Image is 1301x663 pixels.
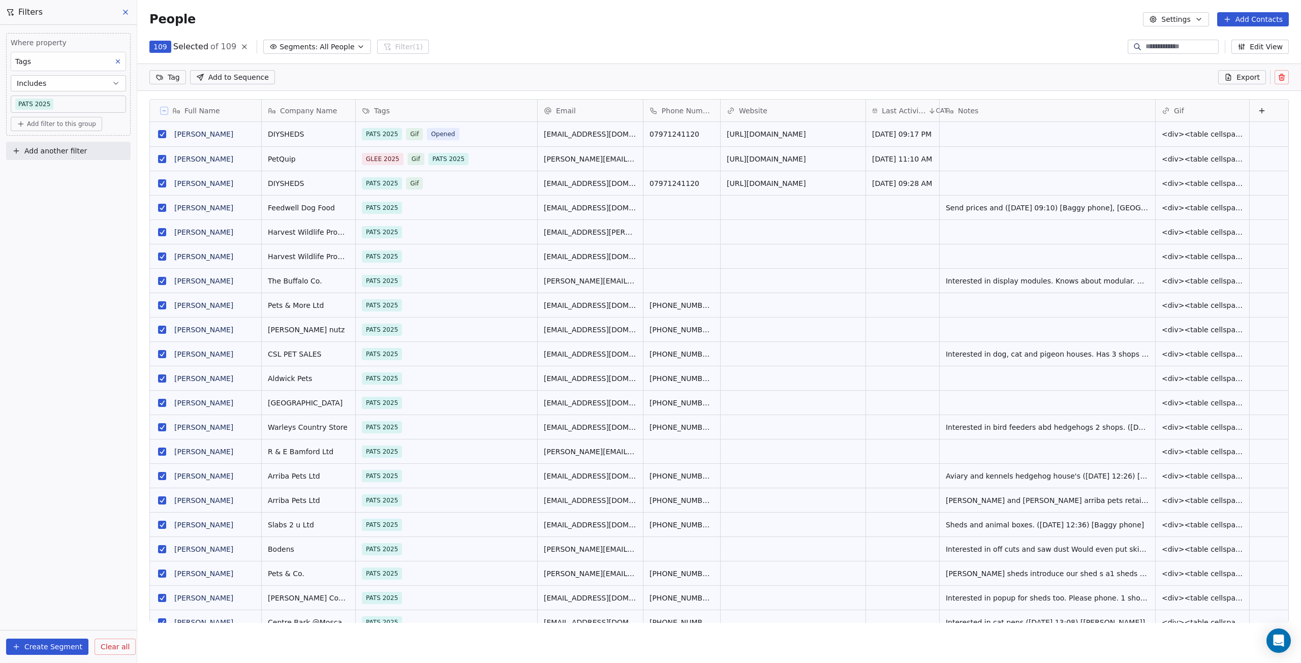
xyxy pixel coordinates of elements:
span: Phone Number [662,106,714,116]
span: [PHONE_NUMBER] [649,398,714,408]
a: [PERSON_NAME] [174,594,233,602]
span: PATS 2025 [362,567,402,580]
a: [PERSON_NAME] [174,179,233,187]
span: of 109 [210,41,236,53]
span: PATS 2025 [362,397,402,409]
span: People [149,12,196,27]
a: [URL][DOMAIN_NAME] [727,155,806,163]
span: Centre Bark @Moscar Ltd [268,617,349,627]
span: 07971241120 [649,129,714,139]
span: Bodens [268,544,349,554]
span: PATS 2025 [362,202,402,214]
div: Tags [356,100,537,121]
span: Email [556,106,576,116]
span: [PHONE_NUMBER] [649,569,714,579]
span: PATS 2025 [362,299,402,311]
span: [EMAIL_ADDRESS][DOMAIN_NAME] [544,471,637,481]
span: Interested in bird feeders abd hedgehogs 2 shops. ([DATE] 11:41) [[PERSON_NAME]] [946,422,1149,432]
span: [PHONE_NUMBER] [649,300,714,310]
span: 07971241120 [649,178,714,188]
a: [URL][DOMAIN_NAME] [727,130,806,138]
span: Segments: [280,42,318,52]
span: Sheds and animal boxes. ([DATE] 12:36) [Baggy phone] [946,520,1149,530]
a: [PERSON_NAME] [174,521,233,529]
a: [PERSON_NAME] [174,399,233,407]
span: R & E Bamford Ltd [268,447,349,457]
div: Notes [940,100,1155,121]
span: [PERSON_NAME][EMAIL_ADDRESS][DOMAIN_NAME] [544,276,637,286]
span: Aviary and kennels hedgehog house's ([DATE] 12:26) [Baggy phone] [946,471,1149,481]
span: Pets & Co. [268,569,349,579]
a: [PERSON_NAME] [174,374,233,383]
span: PATS 2025 [362,348,402,360]
span: Opened [427,128,459,140]
a: [PERSON_NAME] [174,155,233,163]
span: PATS 2025 [428,153,469,165]
span: Selected [173,41,208,53]
a: [URL][DOMAIN_NAME] [727,179,806,187]
span: PATS 2025 [362,494,402,507]
span: Export [1236,72,1260,82]
span: Slabs 2 u Ltd [268,520,349,530]
span: Website [739,106,767,116]
span: [EMAIL_ADDRESS][DOMAIN_NAME] [544,398,637,408]
div: Phone Number [643,100,720,121]
span: [PHONE_NUMBER] [649,422,714,432]
button: Export [1218,70,1266,84]
span: [EMAIL_ADDRESS][DOMAIN_NAME] [544,373,637,384]
span: Full Name [184,106,220,116]
span: PetQuip [268,154,349,164]
span: [PHONE_NUMBER] [649,349,714,359]
button: Tag [149,70,186,84]
span: [PERSON_NAME][EMAIL_ADDRESS][DOMAIN_NAME] [544,569,637,579]
a: [PERSON_NAME] [174,448,233,456]
a: [PERSON_NAME] [174,326,233,334]
span: Gif [406,177,423,190]
span: [PHONE_NUMBER] [649,471,714,481]
span: PATS 2025 [362,275,402,287]
span: Pets & More Ltd [268,300,349,310]
div: Full Name [150,100,261,121]
span: Tags [374,106,390,116]
span: CSL PET SALES [268,349,349,359]
span: Aldwick Pets [268,373,349,384]
div: grid [262,122,1289,623]
span: [PHONE_NUMBER] [649,325,714,335]
span: Add to Sequence [208,72,269,82]
div: Gif [1156,100,1249,121]
span: [DATE] 09:17 PM [872,129,933,139]
span: [EMAIL_ADDRESS][DOMAIN_NAME] [544,520,637,530]
span: Company Name [280,106,337,116]
span: [EMAIL_ADDRESS][DOMAIN_NAME] [544,325,637,335]
div: Open Intercom Messenger [1266,628,1291,653]
span: Interested in dog, cat and pigeon houses. Has 3 shops in [GEOGRAPHIC_DATA]. Spoke about internet ... [946,349,1149,359]
span: 109 [153,42,167,52]
span: [DATE] 11:10 AM [872,154,933,164]
span: [EMAIL_ADDRESS][DOMAIN_NAME] [544,129,637,139]
span: PATS 2025 [362,543,402,555]
a: [PERSON_NAME] [174,570,233,578]
a: [PERSON_NAME] [174,423,233,431]
a: [PERSON_NAME] [174,350,233,358]
span: Interested in cat pens ([DATE] 13:08) [[PERSON_NAME]] [946,617,1149,627]
span: [PHONE_NUMBER] [649,495,714,506]
span: GLEE 2025 [362,153,404,165]
span: PATS 2025 [362,616,402,628]
button: Filter(1) [377,40,429,54]
span: [EMAIL_ADDRESS][DOMAIN_NAME] [544,495,637,506]
a: [PERSON_NAME] [174,618,233,626]
span: PATS 2025 [362,421,402,433]
span: [EMAIL_ADDRESS][DOMAIN_NAME] [544,349,637,359]
a: [PERSON_NAME] [174,472,233,480]
span: [PERSON_NAME] sheds introduce our shed s a1 sheds ([DATE] 12:47) [Baggy phone] [946,569,1149,579]
span: [DATE] 09:28 AM [872,178,933,188]
span: [PERSON_NAME][EMAIL_ADDRESS][DOMAIN_NAME] [544,154,637,164]
div: Company Name [262,100,355,121]
span: PATS 2025 [362,519,402,531]
span: PATS 2025 [362,177,402,190]
span: [EMAIL_ADDRESS][PERSON_NAME][DOMAIN_NAME] [544,227,637,237]
span: Notes [958,106,978,116]
button: Add Contacts [1217,12,1289,26]
span: Harvest Wildlife Products [268,227,349,237]
a: [PERSON_NAME] [174,277,233,285]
